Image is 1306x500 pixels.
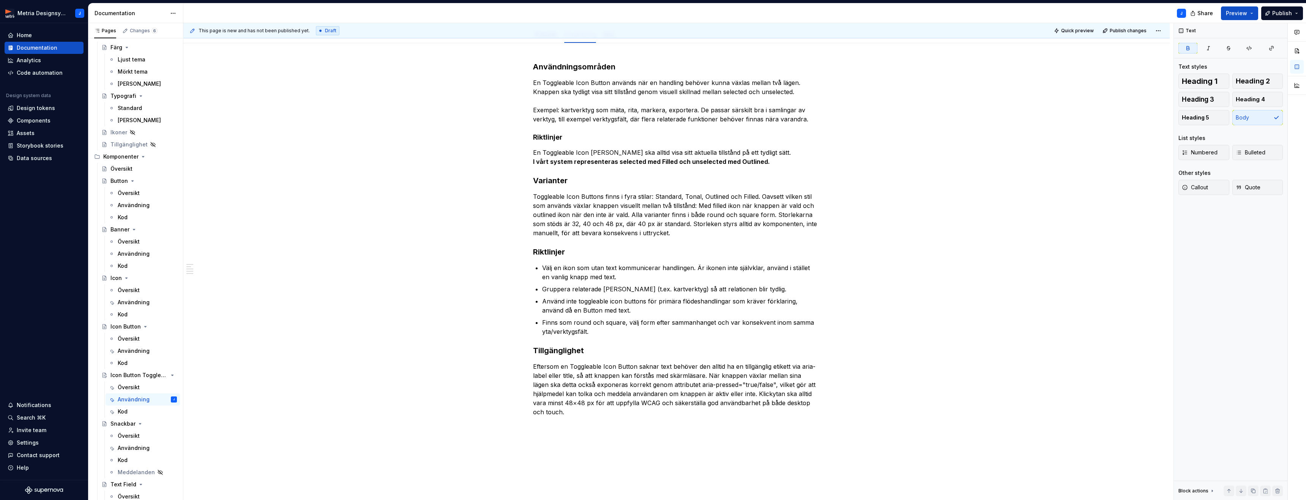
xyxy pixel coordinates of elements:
[118,444,150,452] div: Användning
[1182,149,1218,156] span: Numbered
[5,462,84,474] button: Help
[533,362,820,417] p: Eftersom en Toggleable Icon Button saknar text behöver den alltid ha en tillgänglig etikett via a...
[130,28,158,34] div: Changes
[5,127,84,139] a: Assets
[106,114,180,126] a: [PERSON_NAME]
[106,430,180,442] a: Översikt
[118,189,140,197] div: Översikt
[1236,96,1265,103] span: Heading 4
[5,29,84,41] a: Home
[17,117,50,124] div: Components
[118,335,140,343] div: Översikt
[110,44,122,51] div: Färg
[533,148,820,166] p: En Toggleable Icon [PERSON_NAME] ska alltid visa sitt aktuella tillstånd på ett tydligt sätt.
[533,345,820,356] h3: Tillgänglighet
[17,414,46,421] div: Search ⌘K
[17,69,63,77] div: Code automation
[118,311,128,318] div: Kod
[1178,110,1229,125] button: Heading 5
[118,68,148,75] div: Mörkt tema
[5,67,84,79] a: Code automation
[1110,28,1147,34] span: Publish changes
[1178,134,1205,142] div: List styles
[106,260,180,272] a: Kod
[1232,92,1283,107] button: Heading 4
[1178,180,1229,195] button: Callout
[118,262,128,270] div: Kod
[5,42,84,54] a: Documentation
[79,10,81,16] div: J
[1178,169,1211,177] div: Other styles
[110,323,141,330] div: Icon Button
[106,248,180,260] a: Användning
[1232,74,1283,89] button: Heading 2
[6,93,51,99] div: Design system data
[110,165,132,173] div: Översikt
[17,31,32,39] div: Home
[98,163,180,175] a: Översikt
[118,456,128,464] div: Kod
[98,126,180,138] a: Ikoner
[5,412,84,424] button: Search ⌘K
[98,272,180,284] a: Icon
[106,357,180,369] a: Kod
[1272,9,1292,17] span: Publish
[533,78,820,124] p: En Toggleable Icon Button används när en handling behöver kunna växlas mellan två lägen. Knappen ...
[17,142,63,149] div: Storybook stories
[118,116,161,124] div: [PERSON_NAME]
[5,9,14,18] img: fcc7d103-c4a6-47df-856c-21dae8b51a16.png
[199,28,310,34] span: This page is new and has not been published yet.
[106,211,180,223] a: Kod
[98,478,180,491] a: Text Field
[106,102,180,114] a: Standard
[118,396,150,403] div: Användning
[542,285,820,294] p: Gruppera relaterade [PERSON_NAME] (t.ex. kartverktyg) så att relationen blir tydlig.
[98,369,180,381] a: Icon Button Toggleable
[5,54,84,66] a: Analytics
[5,449,84,461] button: Contact support
[533,175,820,186] h3: Varianter
[106,66,180,78] a: Mörkt tema
[110,274,122,282] div: Icon
[173,396,175,403] div: J
[1182,77,1218,85] span: Heading 1
[118,347,150,355] div: Användning
[110,129,127,136] div: Ikoner
[25,486,63,494] a: Supernova Logo
[1182,184,1208,191] span: Callout
[1180,10,1183,16] div: J
[5,399,84,411] button: Notifications
[94,28,116,34] div: Pages
[5,424,84,436] a: Invite team
[106,333,180,345] a: Översikt
[106,78,180,90] a: [PERSON_NAME]
[106,53,180,66] a: Ljust tema
[1197,9,1213,17] span: Share
[98,175,180,187] a: Button
[5,102,84,114] a: Design tokens
[533,158,770,165] strong: I vårt system representeras selected med Filled och unselected med Outlined.
[118,299,150,306] div: Användning
[1226,9,1247,17] span: Preview
[5,437,84,449] a: Settings
[17,439,39,447] div: Settings
[542,297,820,315] p: Använd inte toggleable icon buttons för primära flödeshandlingar som kräver förklaring, använd då...
[106,236,180,248] a: Översikt
[1178,486,1215,496] div: Block actions
[1178,145,1229,160] button: Numbered
[1236,77,1270,85] span: Heading 2
[17,104,55,112] div: Design tokens
[17,129,35,137] div: Assets
[106,345,180,357] a: Användning
[106,406,180,418] a: Kod
[1178,488,1208,494] div: Block actions
[118,238,140,245] div: Översikt
[118,432,140,440] div: Översikt
[98,41,180,53] a: Färg
[110,481,136,488] div: Text Field
[1236,184,1260,191] span: Quote
[118,104,142,112] div: Standard
[110,420,136,428] div: Snackbar
[542,263,820,281] p: Välj en ikon som utan text kommunicerar handlingen. Är ikonen inte självklar, använd i stället en...
[533,133,820,142] h4: Riktlinjer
